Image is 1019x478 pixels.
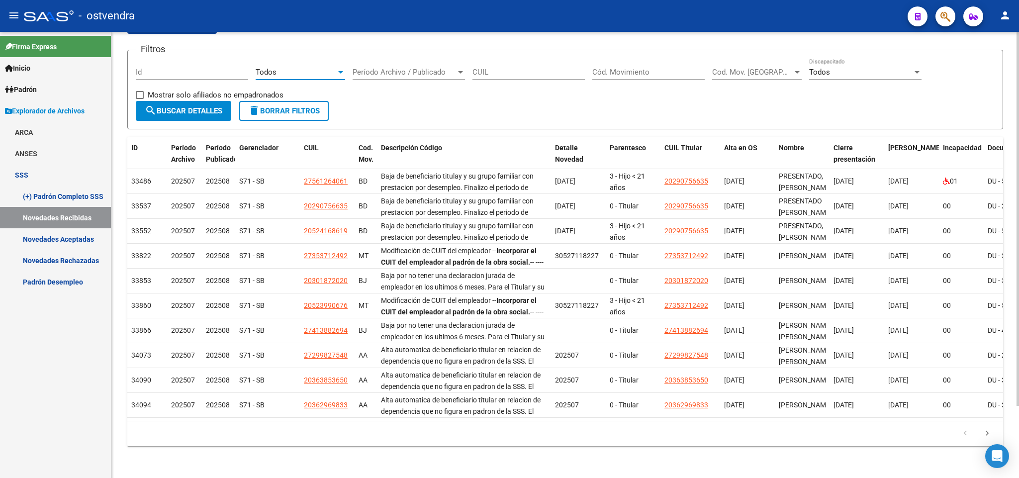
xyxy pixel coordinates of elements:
span: 202508 [206,277,230,285]
span: Cierre presentación [834,144,875,163]
span: 33866 [131,326,151,334]
span: PRESENTADO, [PERSON_NAME] [779,172,832,191]
span: [DATE] [888,202,909,210]
span: ID [131,144,138,152]
span: [DATE] [888,326,909,334]
span: 20524168619 [304,227,348,235]
span: 27353712492 [664,252,708,260]
span: Baja por no tener una declaracion jurada de empleador en los ultimos 6 meses. Para el Titular y s... [381,272,545,313]
span: 33537 [131,202,151,210]
span: Alta automatica de beneficiario titular en relacion de dependencia que no figura en padron de la ... [381,371,545,458]
span: [DATE] [888,277,909,285]
span: 3 - Hijo < 21 años [610,172,645,191]
span: Período Publicado [206,144,238,163]
span: 27413882694 [304,326,348,334]
span: Todos [256,68,277,77]
div: 00 [943,275,980,287]
span: 20290756635 [664,227,708,235]
span: 0 - Titular [610,202,639,210]
div: 00 [943,350,980,361]
datatable-header-cell: Fecha Nac. [884,137,939,181]
span: 0 - Titular [610,376,639,384]
span: [DATE] [834,326,854,334]
span: S71 - SB [239,351,265,359]
datatable-header-cell: Nombre [775,137,830,181]
span: Padrón [5,84,37,95]
span: S71 - SB [239,301,265,309]
span: 30527118227 [555,252,599,260]
span: [DATE] [834,401,854,409]
mat-icon: delete [248,104,260,116]
span: BJ [359,277,367,285]
span: 20363853650 [304,376,348,384]
span: [DATE] [555,177,575,185]
span: PRESENTADO [PERSON_NAME] [779,197,832,216]
div: 00 [943,325,980,336]
span: [DATE] [834,252,854,260]
span: [DATE] [555,202,575,210]
span: 20301872020 [304,277,348,285]
button: Borrar Filtros [239,101,329,121]
span: Modificación de CUIT del empleador -- -- ---- [381,247,544,266]
span: 202508 [206,202,230,210]
span: 202508 [206,227,230,235]
span: 202507 [171,227,195,235]
span: 202507 [171,351,195,359]
span: 20301872020 [664,277,708,285]
span: CUIL Titular [664,144,702,152]
span: [DATE] [834,376,854,384]
datatable-header-cell: Descripción Código [377,137,551,181]
datatable-header-cell: CUIL [300,137,355,181]
span: [DATE] [724,277,744,285]
div: 00 [943,200,980,212]
span: [DATE] [888,351,909,359]
span: Buscar Detalles [145,106,222,115]
span: [PERSON_NAME] [779,277,832,285]
span: 20290756635 [664,177,708,185]
span: 27353712492 [304,252,348,260]
span: 33552 [131,227,151,235]
div: 00 [943,225,980,237]
datatable-header-cell: Alta en OS [720,137,775,181]
span: 202507 [171,277,195,285]
span: MT [359,252,369,260]
span: 202508 [206,301,230,309]
span: BJ [359,326,367,334]
span: Todos [809,68,830,77]
span: 0 - Titular [610,252,639,260]
div: 00 [943,399,980,411]
span: 202507 [171,401,195,409]
datatable-header-cell: Cierre presentación [830,137,884,181]
span: [DATE] [834,227,854,235]
span: 202508 [206,252,230,260]
span: [PERSON_NAME] [PERSON_NAME] [779,321,832,341]
div: 00 [943,300,980,311]
span: Alta en OS [724,144,757,152]
span: 20362969833 [664,401,708,409]
span: 202507 [555,351,579,359]
span: Detalle Novedad [555,144,583,163]
span: 202508 [206,326,230,334]
span: 202507 [555,376,579,384]
span: [DATE] [724,401,744,409]
span: CUIL [304,144,319,152]
mat-icon: menu [8,9,20,21]
span: S71 - SB [239,401,265,409]
span: PRESENTADO, [PERSON_NAME] [779,222,832,241]
span: AA [359,376,368,384]
span: 0 - Titular [610,401,639,409]
a: go to next page [978,428,997,439]
span: [PERSON_NAME] [779,301,832,309]
span: Incapacidad [943,144,982,152]
span: [DATE] [834,202,854,210]
span: 27299827548 [664,351,708,359]
span: 33853 [131,277,151,285]
span: 202507 [171,177,195,185]
span: 202507 [555,401,579,409]
span: Cod. Mov. [GEOGRAPHIC_DATA] [712,68,793,77]
span: Alta automatica de beneficiario titular en relacion de dependencia que no figura en padron de la ... [381,346,545,433]
span: 34073 [131,351,151,359]
span: BD [359,177,368,185]
span: [DATE] [724,376,744,384]
span: [PERSON_NAME]. [888,144,944,152]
